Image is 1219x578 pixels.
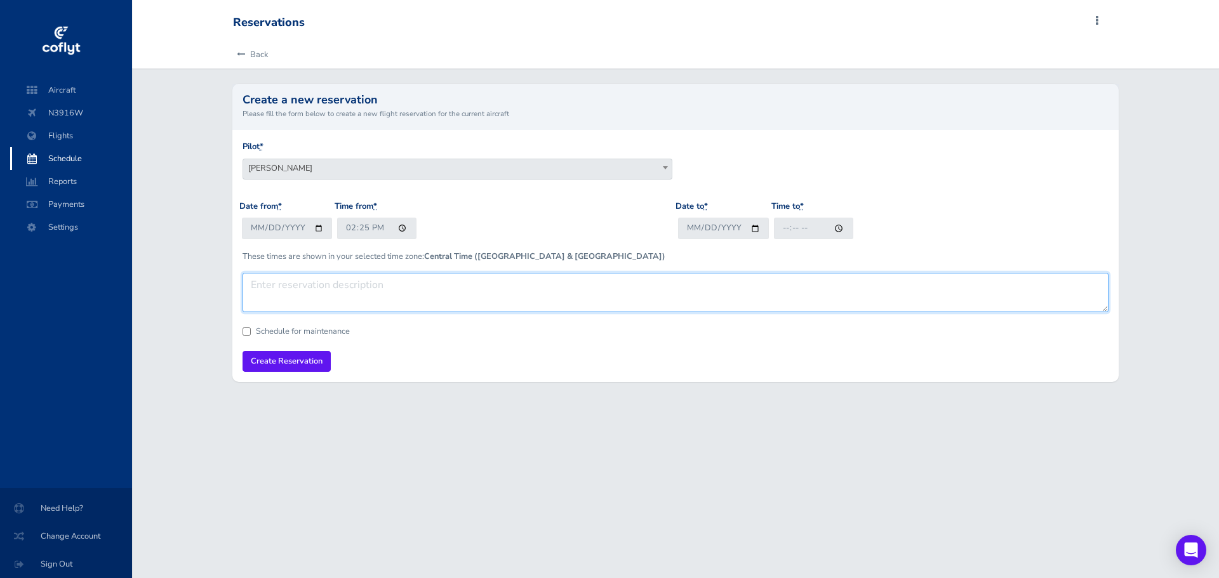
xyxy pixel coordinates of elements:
[243,159,672,180] span: Steven Wood
[424,251,665,262] b: Central Time ([GEOGRAPHIC_DATA] & [GEOGRAPHIC_DATA])
[373,200,377,212] abbr: required
[23,170,119,193] span: Reports
[243,140,263,154] label: Pilot
[335,200,377,213] label: Time from
[278,200,282,212] abbr: required
[40,22,82,60] img: coflyt logo
[260,141,263,152] abbr: required
[704,200,708,212] abbr: required
[800,200,804,212] abbr: required
[15,497,117,520] span: Need Help?
[771,200,804,213] label: Time to
[23,124,119,147] span: Flights
[243,94,1109,105] h2: Create a new reservation
[23,193,119,216] span: Payments
[243,351,331,372] input: Create Reservation
[676,200,708,213] label: Date to
[233,16,305,30] div: Reservations
[23,102,119,124] span: N3916W
[239,200,282,213] label: Date from
[23,79,119,102] span: Aircraft
[15,553,117,575] span: Sign Out
[1176,535,1206,565] div: Open Intercom Messenger
[256,327,350,336] label: Schedule for maintenance
[15,525,117,548] span: Change Account
[243,108,1109,119] small: Please fill the form below to create a new flight reservation for the current aircraft
[23,216,119,239] span: Settings
[243,159,672,177] span: Steven Wood
[233,41,268,69] a: Back
[23,147,119,170] span: Schedule
[243,250,1109,263] p: These times are shown in your selected time zone:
